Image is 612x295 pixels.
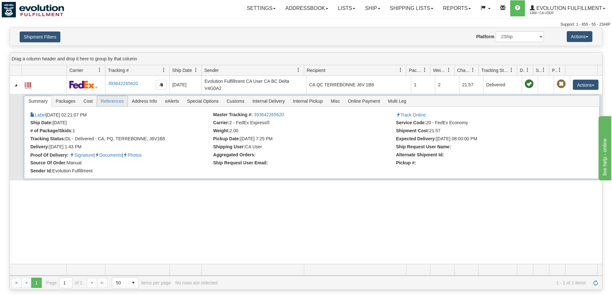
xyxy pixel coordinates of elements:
a: Proof of delivery signature [70,152,93,158]
a: Shipment Issues filter column settings [538,65,549,75]
span: Customs [223,96,248,106]
iframe: chat widget [597,115,611,180]
a: Refresh [590,278,601,288]
li: 2.00 [213,128,395,134]
button: Actions [573,80,599,90]
a: Weight filter column settings [443,65,454,75]
span: Recipient [307,67,325,74]
li: 1 [30,128,211,134]
a: Reports [438,0,476,16]
li: Manual [30,160,211,167]
span: Page sizes drop down [112,277,139,288]
strong: Pickup Date: [213,136,241,141]
a: Sender filter column settings [293,65,304,75]
span: Address Info [128,96,161,106]
span: Pickup Not Assigned [557,80,566,89]
a: Charge filter column settings [467,65,478,75]
a: Tracking Status filter column settings [506,65,517,75]
span: On time [525,80,534,89]
td: Delivered [483,76,522,94]
li: [DATE] 7:25 PM [213,136,395,143]
a: Addressbook [280,0,333,16]
td: Evolution Fulfillment CA User CA BC Delta V4G0A2 [201,76,306,94]
span: Delivery Status [520,67,525,74]
a: Shipping lists [385,0,438,16]
img: logo1488.jpg [2,2,64,18]
strong: Service Code: [396,120,426,125]
span: Page of 1 [46,277,83,288]
a: Settings [242,0,280,16]
a: Tracking # filter column settings [158,65,169,75]
span: Tracking # [108,67,129,74]
li: Evolution Fulfillment [30,168,211,175]
a: 393642265620 [108,81,138,86]
span: Internal Pickup [289,96,327,106]
li: 21.57 [396,128,577,134]
span: Special Options [183,96,222,106]
strong: Shipment Cost: [396,128,429,133]
span: References [97,96,128,106]
span: Carrier [69,67,83,74]
span: Pickup Status [552,67,557,74]
span: Shipment Issues [536,67,541,74]
span: Cost [80,96,97,106]
strong: Ship Request User Email: [213,160,268,165]
span: Tracking Status [481,67,509,74]
button: Actions [567,31,592,42]
strong: Tracking Status: [30,136,65,141]
a: 393642265620 [254,112,284,117]
li: DL - Delivered - CA, PQ, TERREBONNE, J6V1B8 [30,136,211,143]
a: Proof of delivery documents [95,152,122,158]
span: Internal Delivery [249,96,289,106]
td: 21.57 [459,76,483,94]
td: 1 [411,76,435,94]
strong: Aggregated Orders: [213,152,256,157]
strong: Carrier: [213,120,230,125]
td: [DATE] [169,76,201,94]
span: Multi Leg [384,96,410,106]
a: Evolution Fulfillment 1488 / CA User [525,0,610,16]
strong: Proof Of Delivery: [30,152,68,158]
span: eAlerts [161,96,183,106]
a: Ship Date filter column settings [191,65,201,75]
a: Label [25,79,31,90]
input: Page 1 [59,278,72,288]
span: Ship Date [172,67,192,74]
a: Lists [333,0,360,16]
span: 1 - 1 of 1 items [222,280,586,285]
li: 2 - FedEx Express® [213,120,395,126]
div: No rows are selected [175,280,218,285]
li: [DATE] 02:21:07 PM [30,112,211,118]
a: Track Online [396,112,426,117]
span: Online Payment [344,96,384,106]
button: Shipment Filters [20,31,60,42]
span: Summary [24,96,51,106]
label: Platform [476,33,494,40]
strong: Delivery: [30,144,49,149]
li: 20 - FedEx Economy [396,120,577,126]
a: Recipient filter column settings [395,65,406,75]
span: Packages [409,67,422,74]
li: [DATE] 08:00:00 PM [396,136,577,143]
strong: Pickup #: [396,160,416,165]
a: Proof of delivery images [123,152,142,158]
strong: Master Tracking #: [213,112,253,117]
span: Sender [204,67,219,74]
a: Label [30,112,46,117]
strong: # of Package/Skids: [30,128,73,133]
strong: Weight: [213,128,230,133]
div: live help - online [5,4,59,12]
span: select [128,278,138,288]
td: CA QC TERREBONNE J6V 1B8 [306,76,411,94]
a: Ship [360,0,385,16]
strong: Sender Id: [30,168,52,173]
img: 2 - FedEx Express® [69,81,97,89]
strong: Ship Request User Name: [396,144,451,149]
li: [DATE] 1:43 PM [30,144,211,151]
strong: Expected Delivery: [396,136,436,141]
strong: Shipping User: [213,144,245,149]
span: Page 1 [31,278,41,288]
td: 2 [435,76,459,94]
a: Delivery Status filter column settings [522,65,533,75]
button: Copy to clipboard [156,80,167,90]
